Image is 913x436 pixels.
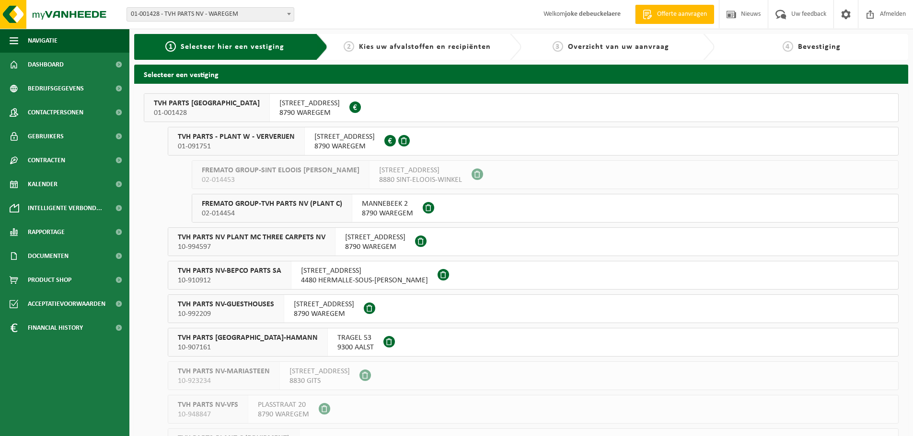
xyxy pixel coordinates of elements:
[28,77,84,101] span: Bedrijfsgegevens
[154,99,260,108] span: TVH PARTS [GEOGRAPHIC_DATA]
[178,309,274,319] span: 10-992209
[192,194,899,223] button: FREMATO GROUP-TVH PARTS NV (PLANT C) 02-014454 MANNEBEEK 28790 WAREGEM
[28,53,64,77] span: Dashboard
[178,233,325,242] span: TVH PARTS NV PLANT MC THREE CARPETS NV
[568,43,669,51] span: Overzicht van uw aanvraag
[181,43,284,51] span: Selecteer hier een vestiging
[337,333,374,343] span: TRAGEL 53
[362,199,413,209] span: MANNEBEEK 2
[655,10,709,19] span: Offerte aanvragen
[168,227,899,256] button: TVH PARTS NV PLANT MC THREE CARPETS NV 10-994597 [STREET_ADDRESS]8790 WAREGEM
[168,294,899,323] button: TVH PARTS NV-GUESTHOUSES 10-992209 [STREET_ADDRESS]8790 WAREGEM
[362,209,413,218] span: 8790 WAREGEM
[258,400,309,410] span: PLASSTRAAT 20
[127,7,294,22] span: 01-001428 - TVH PARTS NV - WAREGEM
[301,276,428,285] span: 4480 HERMALLE-SOUS-[PERSON_NAME]
[553,41,563,52] span: 3
[178,343,318,352] span: 10-907161
[28,196,102,220] span: Intelligente verbond...
[178,333,318,343] span: TVH PARTS [GEOGRAPHIC_DATA]-HAMANN
[359,43,491,51] span: Kies uw afvalstoffen en recipiënten
[178,300,274,309] span: TVH PARTS NV-GUESTHOUSES
[379,175,462,185] span: 8880 SINT-ELOOIS-WINKEL
[28,101,83,124] span: Contactpersonen
[178,410,238,419] span: 10-948847
[344,41,354,52] span: 2
[294,300,354,309] span: [STREET_ADDRESS]
[337,343,374,352] span: 9300 AALST
[28,220,65,244] span: Rapportage
[28,244,69,268] span: Documenten
[168,328,899,357] button: TVH PARTS [GEOGRAPHIC_DATA]-HAMANN 10-907161 TRAGEL 539300 AALST
[178,266,281,276] span: TVH PARTS NV-BEPCO PARTS SA
[294,309,354,319] span: 8790 WAREGEM
[28,316,83,340] span: Financial History
[289,367,350,376] span: [STREET_ADDRESS]
[635,5,714,24] a: Offerte aanvragen
[178,400,238,410] span: TVH PARTS NV-VFS
[202,166,359,175] span: FREMATO GROUP-SINT ELOOIS [PERSON_NAME]
[178,142,295,151] span: 01-091751
[202,175,359,185] span: 02-014453
[144,93,899,122] button: TVH PARTS [GEOGRAPHIC_DATA] 01-001428 [STREET_ADDRESS]8790 WAREGEM
[28,292,105,316] span: Acceptatievoorwaarden
[178,367,270,376] span: TVH PARTS NV-MARIASTEEN
[798,43,841,51] span: Bevestiging
[565,11,621,18] strong: joke debeuckelaere
[379,166,462,175] span: [STREET_ADDRESS]
[168,127,899,156] button: TVH PARTS - PLANT W - VERVERIJEN 01-091751 [STREET_ADDRESS]8790 WAREGEM
[314,132,375,142] span: [STREET_ADDRESS]
[279,108,340,118] span: 8790 WAREGEM
[134,65,908,83] h2: Selecteer een vestiging
[28,29,58,53] span: Navigatie
[28,124,64,148] span: Gebruikers
[168,261,899,290] button: TVH PARTS NV-BEPCO PARTS SA 10-910912 [STREET_ADDRESS]4480 HERMALLE-SOUS-[PERSON_NAME]
[28,172,58,196] span: Kalender
[202,209,342,218] span: 02-014454
[279,99,340,108] span: [STREET_ADDRESS]
[178,132,295,142] span: TVH PARTS - PLANT W - VERVERIJEN
[301,266,428,276] span: [STREET_ADDRESS]
[28,268,71,292] span: Product Shop
[345,233,405,242] span: [STREET_ADDRESS]
[178,276,281,285] span: 10-910912
[783,41,793,52] span: 4
[345,242,405,252] span: 8790 WAREGEM
[178,376,270,386] span: 10-923234
[127,8,294,21] span: 01-001428 - TVH PARTS NV - WAREGEM
[289,376,350,386] span: 8830 GITS
[178,242,325,252] span: 10-994597
[314,142,375,151] span: 8790 WAREGEM
[258,410,309,419] span: 8790 WAREGEM
[28,148,65,172] span: Contracten
[165,41,176,52] span: 1
[154,108,260,118] span: 01-001428
[202,199,342,209] span: FREMATO GROUP-TVH PARTS NV (PLANT C)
